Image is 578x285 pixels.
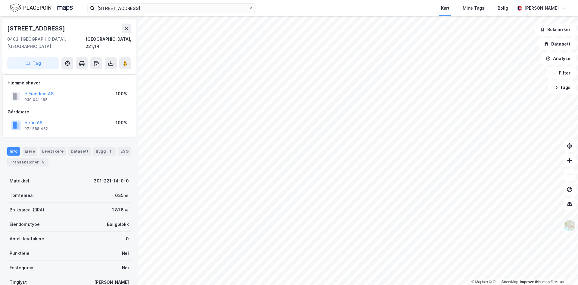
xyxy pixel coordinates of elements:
[7,158,48,166] div: Transaksjoner
[7,24,66,33] div: [STREET_ADDRESS]
[10,3,73,13] img: logo.f888ab2527a4732fd821a326f86c7f29.svg
[116,119,127,126] div: 100%
[85,36,131,50] div: [GEOGRAPHIC_DATA], 221/14
[10,250,30,257] div: Punktleie
[548,256,578,285] iframe: Chat Widget
[520,280,550,284] a: Improve this map
[95,4,248,13] input: Søk på adresse, matrikkel, gårdeiere, leietakere eller personer
[10,206,44,214] div: Bruksareal (BRA)
[471,280,488,284] a: Mapbox
[541,52,576,65] button: Analyse
[548,81,576,93] button: Tags
[126,235,129,242] div: 0
[10,177,29,185] div: Matrikkel
[94,177,129,185] div: 301-221-14-0-0
[22,147,37,156] div: Eiere
[122,250,129,257] div: Nei
[7,36,85,50] div: 0463, [GEOGRAPHIC_DATA], [GEOGRAPHIC_DATA]
[463,5,484,12] div: Mine Tags
[112,206,129,214] div: 1 876 ㎡
[122,264,129,271] div: Nei
[8,108,131,116] div: Gårdeiere
[10,192,34,199] div: Tomteareal
[107,148,113,154] div: 1
[93,147,116,156] div: Bygg
[441,5,449,12] div: Kart
[68,147,91,156] div: Datasett
[548,256,578,285] div: Kontrollprogram for chat
[24,97,48,102] div: 930 041 165
[40,159,46,165] div: 5
[547,67,576,79] button: Filter
[498,5,508,12] div: Bolig
[8,79,131,87] div: Hjemmelshaver
[489,280,518,284] a: OpenStreetMap
[107,221,129,228] div: Boligblokk
[539,38,576,50] button: Datasett
[118,147,131,156] div: ESG
[535,24,576,36] button: Bokmerker
[564,220,575,231] img: Z
[24,126,48,131] div: 971 588 462
[10,221,40,228] div: Eiendomstype
[40,147,66,156] div: Leietakere
[10,235,44,242] div: Antall leietakere
[10,264,33,271] div: Festegrunn
[115,192,129,199] div: 635 ㎡
[7,147,20,156] div: Info
[7,57,59,69] button: Tag
[524,5,559,12] div: [PERSON_NAME]
[116,90,127,97] div: 100%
